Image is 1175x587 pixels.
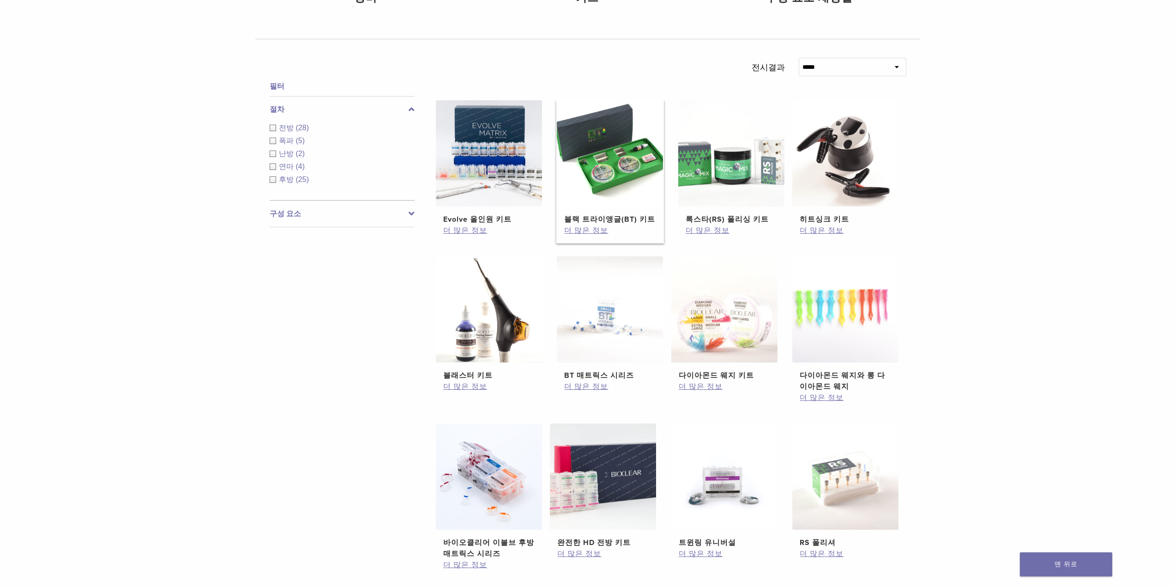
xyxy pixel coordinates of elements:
[564,225,656,236] a: 더 많은 정보
[270,105,284,113] font: 절차
[792,100,899,225] a: 히트싱크 키트히트싱크 키트
[792,256,899,392] a: 다이아몬드 웨지와 롱 다이아몬드 웨지다이아몬드 웨지와 롱 다이아몬드 웨지
[800,549,844,558] font: 더 많은 정보
[800,393,844,402] font: 더 많은 정보
[279,175,294,183] font: 후방
[296,124,309,132] font: (28)
[556,100,664,225] a: 블랙 트라이앵글(BT) 키트블랙 트라이앵글(BT) 키트
[296,163,305,170] font: (4)
[564,371,634,380] font: BT 매트릭스 시리즈
[296,150,305,157] font: (2)
[679,371,754,380] font: 다이아몬드 웨지 키트
[557,538,631,547] font: 완전한 HD 전방 키트
[671,256,777,363] img: 다이아몬드 웨지 키트
[671,256,778,381] a: 다이아몬드 웨지 키트다이아몬드 웨지 키트
[443,559,535,570] a: 더 많은 정보
[435,100,543,225] a: Evolve 올인원 키트Evolve 올인원 키트
[800,548,891,559] a: 더 많은 정보
[443,560,487,569] font: 더 많은 정보
[792,424,898,530] img: RS 폴리셔
[550,424,656,530] img: 완전한 HD 전방 키트
[556,256,664,381] a: BT 매트릭스 시리즈BT 매트릭스 시리즈
[443,382,487,391] font: 더 많은 정보
[1020,552,1112,576] a: 맨 위로
[679,382,723,391] font: 더 많은 정보
[678,100,784,206] img: 록스타(RS) 폴리싱 키트
[800,538,836,547] font: RS 폴리셔
[679,548,770,559] a: 더 많은 정보
[270,82,284,91] font: 필터
[671,424,778,548] a: 트윈링 유니버설트윈링 유니버설
[443,225,535,236] a: 더 많은 정보
[800,225,891,236] a: 더 많은 정보
[549,424,657,548] a: 완전한 HD 전방 키트완전한 HD 전방 키트
[800,371,885,391] font: 다이아몬드 웨지와 롱 다이아몬드 웨지
[279,163,294,170] font: 연마
[564,381,656,392] a: 더 많은 정보
[443,538,534,558] font: 바이오클리어 이볼브 후방 매트릭스 시리즈
[564,382,608,391] font: 더 많은 정보
[800,226,844,235] font: 더 많은 정보
[792,100,898,206] img: 히트싱크 키트
[1054,560,1078,568] font: 맨 위로
[436,424,542,530] img: 바이오클리어 이볼브 후방 매트릭스 시리즈
[800,392,891,403] a: 더 많은 정보
[443,381,535,392] a: 더 많은 정보
[296,137,305,145] font: (5)
[435,424,543,559] a: 바이오클리어 이볼브 후방 매트릭스 시리즈바이오클리어 이볼브 후방 매트릭스 시리즈
[279,150,294,157] font: 난방
[679,381,770,392] a: 더 많은 정보
[564,215,655,224] font: 블랙 트라이앵글(BT) 키트
[671,424,777,530] img: 트윈링 유니버설
[686,225,777,236] a: 더 많은 정보
[557,549,601,558] font: 더 많은 정보
[279,137,294,145] font: 폭파
[752,62,768,73] font: 전시
[792,256,898,363] img: 다이아몬드 웨지와 롱 다이아몬드 웨지
[443,226,487,235] font: 더 많은 정보
[279,124,294,132] font: 전방
[564,226,608,235] font: 더 많은 정보
[436,100,542,206] img: Evolve 올인원 키트
[679,549,723,558] font: 더 많은 정보
[800,215,849,224] font: 히트싱크 키트
[270,210,301,218] font: 구성 요소
[443,215,512,224] font: Evolve 올인원 키트
[792,424,899,548] a: RS 폴리셔RS 폴리셔
[557,256,663,363] img: BT 매트릭스 시리즈
[557,100,663,206] img: 블랙 트라이앵글(BT) 키트
[436,256,542,363] img: 블래스터 키트
[557,548,649,559] a: 더 많은 정보
[443,371,493,380] font: 블래스터 키트
[768,62,785,73] font: 결과
[686,215,769,224] font: 록스타(RS) 폴리싱 키트
[296,175,309,183] font: (25)
[679,538,736,547] font: 트윈링 유니버설
[678,100,785,225] a: 록스타(RS) 폴리싱 키트록스타(RS) 폴리싱 키트
[435,256,543,381] a: 블래스터 키트블래스터 키트
[686,226,729,235] font: 더 많은 정보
